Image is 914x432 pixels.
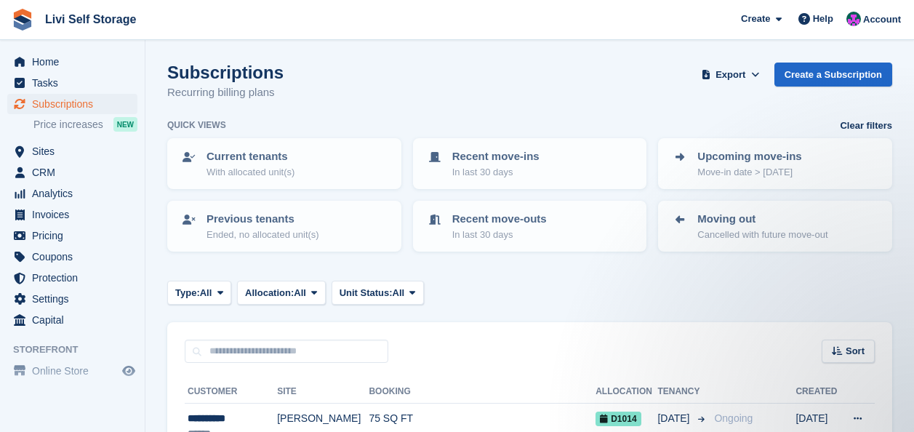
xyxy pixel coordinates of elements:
p: Ended, no allocated unit(s) [207,228,319,242]
button: Unit Status: All [332,281,424,305]
span: Sites [32,141,119,161]
a: Previous tenants Ended, no allocated unit(s) [169,202,400,250]
a: menu [7,361,137,381]
th: Customer [185,380,277,404]
p: Moving out [697,211,827,228]
button: Allocation: All [237,281,326,305]
span: Sort [846,344,865,359]
a: menu [7,204,137,225]
span: Analytics [32,183,119,204]
a: menu [7,141,137,161]
p: Recent move-outs [452,211,547,228]
span: All [393,286,405,300]
a: menu [7,73,137,93]
span: Tasks [32,73,119,93]
p: Recurring billing plans [167,84,284,101]
a: menu [7,268,137,288]
span: D1014 [596,412,641,426]
span: Invoices [32,204,119,225]
span: Help [813,12,833,26]
a: Clear filters [840,119,892,133]
h6: Quick views [167,119,226,132]
th: Booking [369,380,596,404]
span: Online Store [32,361,119,381]
a: menu [7,94,137,114]
span: [DATE] [657,411,692,426]
p: With allocated unit(s) [207,165,294,180]
th: Allocation [596,380,657,404]
p: In last 30 days [452,228,547,242]
a: Livi Self Storage [39,7,142,31]
span: Ongoing [714,412,753,424]
button: Export [699,63,763,87]
span: Unit Status: [340,286,393,300]
a: Moving out Cancelled with future move-out [660,202,891,250]
span: Pricing [32,225,119,246]
p: Cancelled with future move-out [697,228,827,242]
p: In last 30 days [452,165,540,180]
a: menu [7,247,137,267]
a: menu [7,52,137,72]
a: Recent move-ins In last 30 days [414,140,646,188]
span: Type: [175,286,200,300]
span: Price increases [33,118,103,132]
span: Account [863,12,901,27]
span: All [294,286,306,300]
img: stora-icon-8386f47178a22dfd0bd8f6a31ec36ba5ce8667c1dd55bd0f319d3a0aa187defe.svg [12,9,33,31]
span: CRM [32,162,119,183]
span: Protection [32,268,119,288]
a: menu [7,225,137,246]
span: Home [32,52,119,72]
a: menu [7,183,137,204]
span: Create [741,12,770,26]
button: Type: All [167,281,231,305]
a: Create a Subscription [774,63,892,87]
a: Current tenants With allocated unit(s) [169,140,400,188]
p: Move-in date > [DATE] [697,165,801,180]
a: Recent move-outs In last 30 days [414,202,646,250]
span: Coupons [32,247,119,267]
a: menu [7,289,137,309]
a: Preview store [120,362,137,380]
p: Upcoming move-ins [697,148,801,165]
span: Subscriptions [32,94,119,114]
a: menu [7,162,137,183]
span: Export [715,68,745,82]
th: Created [795,380,841,404]
th: Tenancy [657,380,708,404]
div: NEW [113,117,137,132]
span: All [200,286,212,300]
span: Capital [32,310,119,330]
a: menu [7,310,137,330]
span: Settings [32,289,119,309]
h1: Subscriptions [167,63,284,82]
span: Storefront [13,343,145,357]
span: Allocation: [245,286,294,300]
th: Site [277,380,369,404]
img: Graham Cameron [846,12,861,26]
p: Previous tenants [207,211,319,228]
p: Recent move-ins [452,148,540,165]
a: Upcoming move-ins Move-in date > [DATE] [660,140,891,188]
a: Price increases NEW [33,116,137,132]
p: Current tenants [207,148,294,165]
